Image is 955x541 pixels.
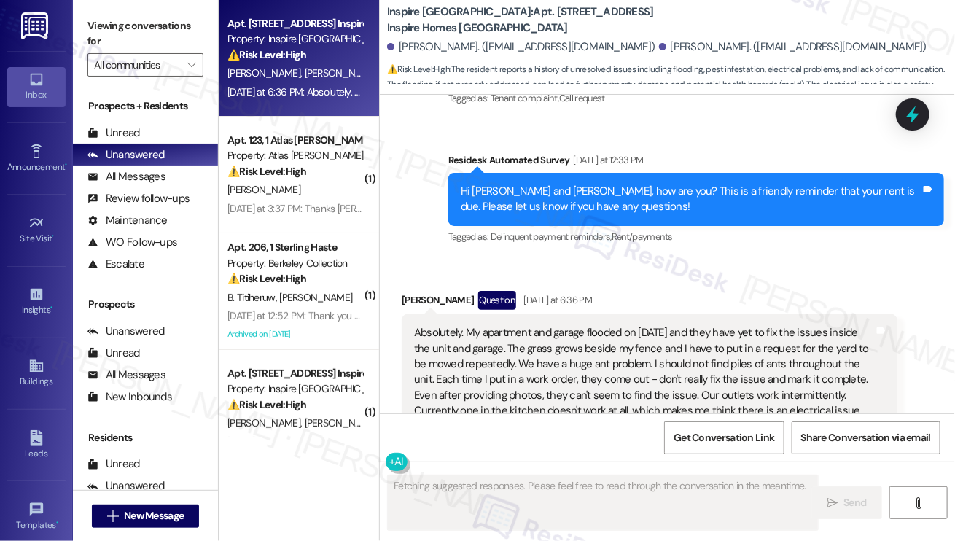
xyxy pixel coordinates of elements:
[448,226,944,247] div: Tagged as:
[92,505,200,528] button: New Message
[559,92,605,104] span: Call request
[87,389,172,405] div: New Inbounds
[7,426,66,465] a: Leads
[461,184,921,215] div: Hi [PERSON_NAME] and [PERSON_NAME], how are you? This is a friendly reminder that your rent is du...
[402,291,897,314] div: [PERSON_NAME]
[87,15,203,53] label: Viewing conversations for
[87,478,165,494] div: Unanswered
[414,325,874,466] div: Absolutely. My apartment and garage flooded on [DATE] and they have yet to fix the issues inside ...
[87,346,140,361] div: Unread
[7,67,66,106] a: Inbox
[491,230,612,243] span: Delinquent payment reminders ,
[227,309,893,322] div: [DATE] at 12:52 PM: Thank you [PERSON_NAME]! Please let me know if I should still pay my half of ...
[50,303,52,313] span: •
[387,39,655,55] div: [PERSON_NAME]. ([EMAIL_ADDRESS][DOMAIN_NAME])
[227,133,362,148] div: Apt. 123, 1 Atlas [PERSON_NAME]
[811,486,882,519] button: Send
[187,59,195,71] i: 
[913,497,924,509] i: 
[227,48,306,61] strong: ⚠️ Risk Level: High
[87,125,140,141] div: Unread
[664,421,784,454] button: Get Conversation Link
[227,16,362,31] div: Apt. [STREET_ADDRESS] Inspire Homes [GEOGRAPHIC_DATA]
[227,31,362,47] div: Property: Inspire [GEOGRAPHIC_DATA]
[87,147,165,163] div: Unanswered
[94,53,180,77] input: All communities
[227,240,362,255] div: Apt. 206, 1 Sterling Haste
[491,92,559,104] span: Tenant complaint ,
[227,256,362,271] div: Property: Berkeley Collection
[7,282,66,322] a: Insights •
[227,183,300,196] span: [PERSON_NAME]
[478,291,517,309] div: Question
[227,272,306,285] strong: ⚠️ Risk Level: High
[227,148,362,163] div: Property: Atlas [PERSON_NAME]
[227,381,362,397] div: Property: Inspire [GEOGRAPHIC_DATA]
[227,66,305,79] span: [PERSON_NAME]
[73,98,218,114] div: Prospects + Residents
[107,510,118,522] i: 
[65,160,67,170] span: •
[448,87,944,109] div: Tagged as:
[388,475,818,530] textarea: Fetching suggested responses. Please feel free to read through the conversation in the meantime.
[7,211,66,250] a: Site Visit •
[279,291,352,304] span: [PERSON_NAME]
[520,292,592,308] div: [DATE] at 6:36 PM
[73,430,218,445] div: Residents
[52,231,55,241] span: •
[843,495,866,510] span: Send
[87,456,140,472] div: Unread
[227,416,305,429] span: [PERSON_NAME]
[570,152,644,168] div: [DATE] at 12:33 PM
[87,367,165,383] div: All Messages
[674,430,774,445] span: Get Conversation Link
[305,416,378,429] span: [PERSON_NAME]
[612,230,673,243] span: Rent/payments
[305,66,378,79] span: [PERSON_NAME]
[56,518,58,528] span: •
[87,235,177,250] div: WO Follow-ups
[227,291,279,304] span: B. Titiheruw
[659,39,927,55] div: [PERSON_NAME]. ([EMAIL_ADDRESS][DOMAIN_NAME])
[448,152,944,173] div: Residesk Automated Survey
[87,213,168,228] div: Maintenance
[87,169,165,184] div: All Messages
[387,63,450,75] strong: ⚠️ Risk Level: High
[87,191,190,206] div: Review follow-ups
[227,202,947,215] div: [DATE] at 3:37 PM: Thanks [PERSON_NAME], I'm trying to figure the portal out. I also have a 500$ ...
[7,354,66,393] a: Buildings
[73,297,218,312] div: Prospects
[227,398,306,411] strong: ⚠️ Risk Level: High
[387,4,679,36] b: Inspire [GEOGRAPHIC_DATA]: Apt. [STREET_ADDRESS] Inspire Homes [GEOGRAPHIC_DATA]
[827,497,838,509] i: 
[87,324,165,339] div: Unanswered
[87,257,144,272] div: Escalate
[21,12,51,39] img: ResiDesk Logo
[801,430,931,445] span: Share Conversation via email
[227,165,306,178] strong: ⚠️ Risk Level: High
[226,325,364,343] div: Archived on [DATE]
[792,421,940,454] button: Share Conversation via email
[227,366,362,381] div: Apt. [STREET_ADDRESS] Inspire Homes [GEOGRAPHIC_DATA]
[7,497,66,537] a: Templates •
[124,508,184,524] span: New Message
[387,62,955,125] span: : The resident reports a history of unresolved issues including flooding, pest infestation, elect...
